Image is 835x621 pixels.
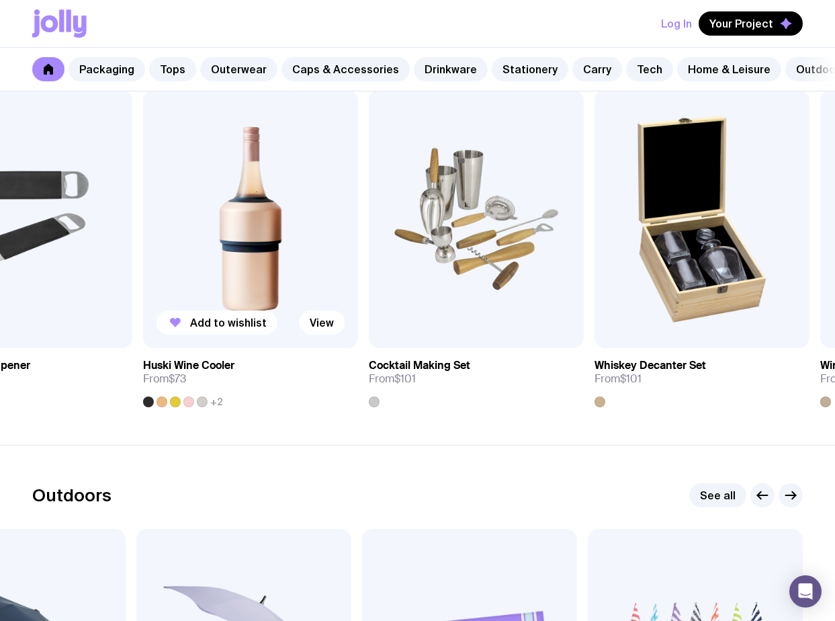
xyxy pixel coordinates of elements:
span: From [369,372,416,386]
span: Your Project [709,17,773,30]
span: From [595,372,642,386]
a: Stationery [492,57,568,81]
span: Add to wishlist [190,316,267,329]
a: Packaging [69,57,145,81]
a: Tech [626,57,673,81]
span: $73 [169,372,186,386]
a: Home & Leisure [677,57,781,81]
a: See all [689,483,746,507]
a: Drinkware [414,57,488,81]
button: Your Project [699,11,803,36]
h2: Outdoors [32,485,112,505]
a: View [299,310,345,335]
a: Carry [572,57,622,81]
a: Cocktail Making SetFrom$101 [369,348,584,407]
span: $101 [620,372,642,386]
a: Huski Wine CoolerFrom$73+2 [143,348,358,407]
span: +2 [210,397,223,407]
a: Caps & Accessories [281,57,410,81]
a: Outerwear [200,57,277,81]
span: $101 [394,372,416,386]
button: Add to wishlist [157,310,277,335]
span: From [143,372,186,386]
button: Log In [661,11,692,36]
h3: Huski Wine Cooler [143,359,234,372]
a: Whiskey Decanter SetFrom$101 [595,348,809,407]
div: Open Intercom Messenger [789,575,822,608]
h3: Whiskey Decanter Set [595,359,706,372]
a: Tops [149,57,196,81]
h3: Cocktail Making Set [369,359,470,372]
